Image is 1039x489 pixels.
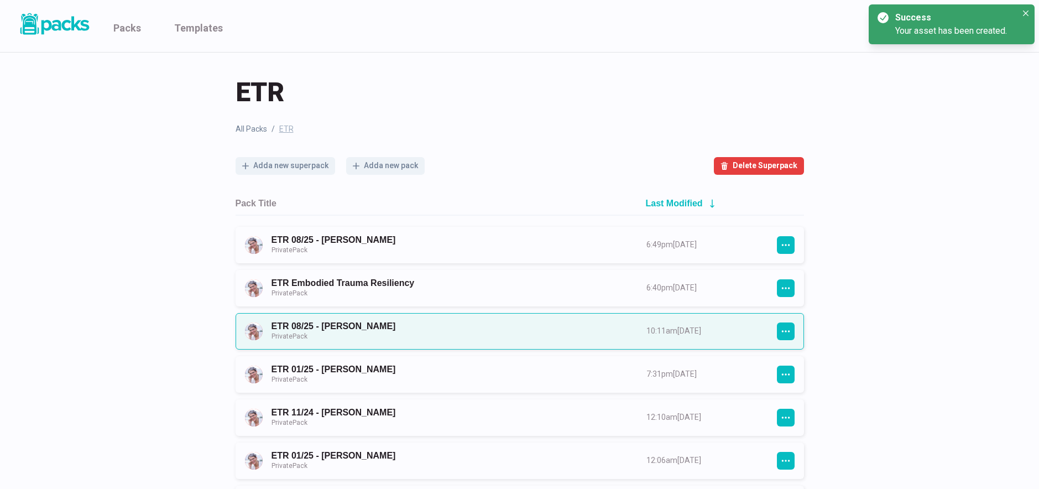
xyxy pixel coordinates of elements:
img: Packs logo [17,11,91,37]
button: Close [1019,7,1032,20]
button: Adda new superpack [236,157,335,175]
span: / [272,123,275,135]
h2: Pack Title [236,198,276,209]
h2: Last Modified [646,198,703,209]
nav: breadcrumb [236,123,804,135]
a: Packs logo [17,11,91,41]
a: All Packs [236,123,267,135]
button: Adda new pack [346,157,425,175]
span: ETR [236,75,284,110]
span: ETR [279,123,294,135]
div: Success [895,11,1012,24]
div: Your asset has been created. [895,24,1017,38]
button: Delete Superpack [714,157,804,175]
